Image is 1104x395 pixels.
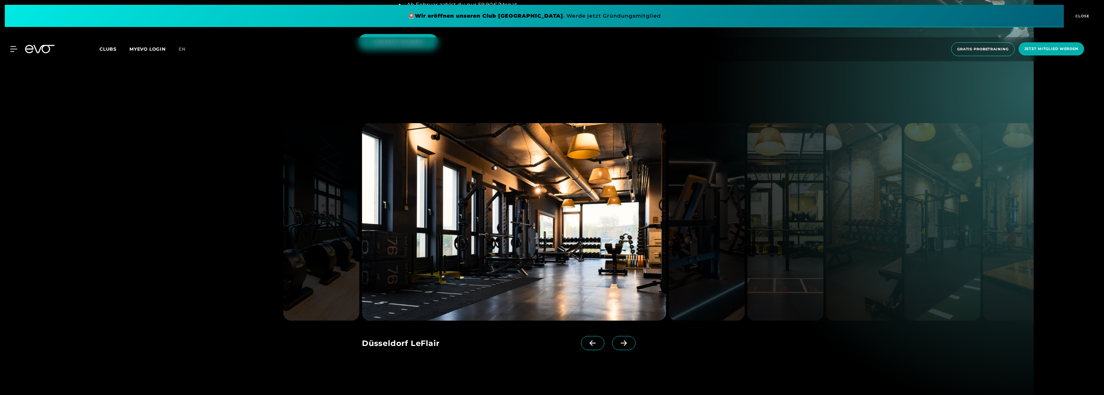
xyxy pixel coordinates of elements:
img: evofitness [669,123,745,321]
span: en [179,46,186,52]
a: Gratis Probetraining [949,42,1017,56]
span: Gratis Probetraining [957,46,1009,52]
span: Clubs [100,46,117,52]
a: Clubs [100,46,129,52]
span: Jetzt Mitglied werden [1024,46,1078,52]
button: CLOSE [1064,5,1099,27]
img: evofitness [362,123,666,321]
img: evofitness [983,123,1059,321]
img: evofitness [826,123,902,321]
a: en [179,46,193,53]
img: evofitness [905,123,981,321]
a: Jetzt Mitglied werden [1017,42,1086,56]
span: CLOSE [1074,13,1090,19]
img: evofitness [747,123,823,321]
a: MYEVO LOGIN [129,46,166,52]
img: evofitness [283,123,359,321]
